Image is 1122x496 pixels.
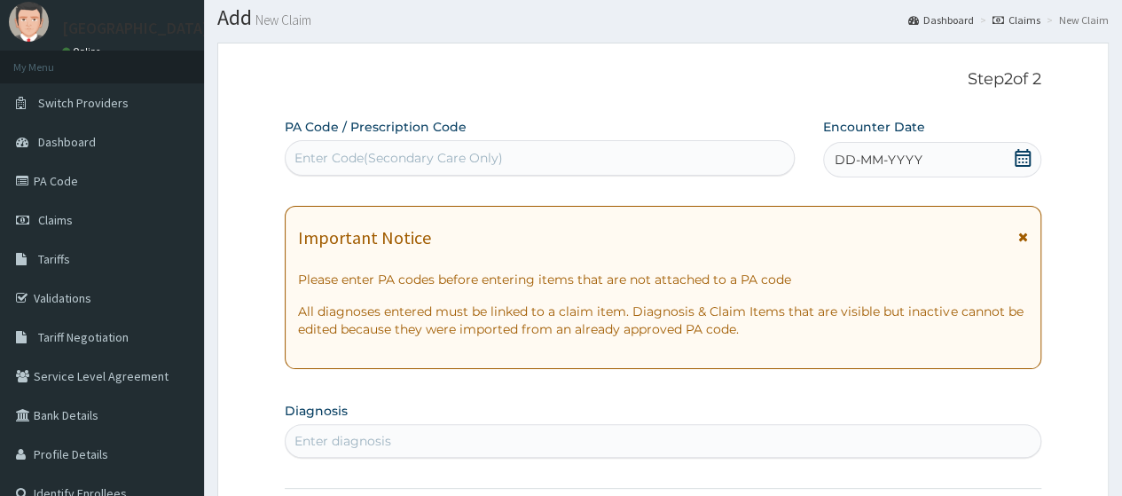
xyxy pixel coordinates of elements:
[993,12,1040,28] a: Claims
[908,12,974,28] a: Dashboard
[823,118,925,136] label: Encounter Date
[1042,12,1109,28] li: New Claim
[38,329,129,345] span: Tariff Negotiation
[294,149,503,167] div: Enter Code(Secondary Care Only)
[298,228,431,248] h1: Important Notice
[298,303,1028,338] p: All diagnoses entered must be linked to a claim item. Diagnosis & Claim Items that are visible bu...
[38,95,129,111] span: Switch Providers
[294,432,391,450] div: Enter diagnosis
[38,134,96,150] span: Dashboard
[298,271,1028,288] p: Please enter PA codes before entering items that are not attached to a PA code
[38,251,70,267] span: Tariffs
[835,151,922,169] span: DD-MM-YYYY
[62,45,105,58] a: Online
[285,402,348,420] label: Diagnosis
[217,6,1109,29] h1: Add
[285,70,1041,90] p: Step 2 of 2
[252,13,311,27] small: New Claim
[285,118,467,136] label: PA Code / Prescription Code
[62,20,208,36] p: [GEOGRAPHIC_DATA]
[9,2,49,42] img: User Image
[38,212,73,228] span: Claims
